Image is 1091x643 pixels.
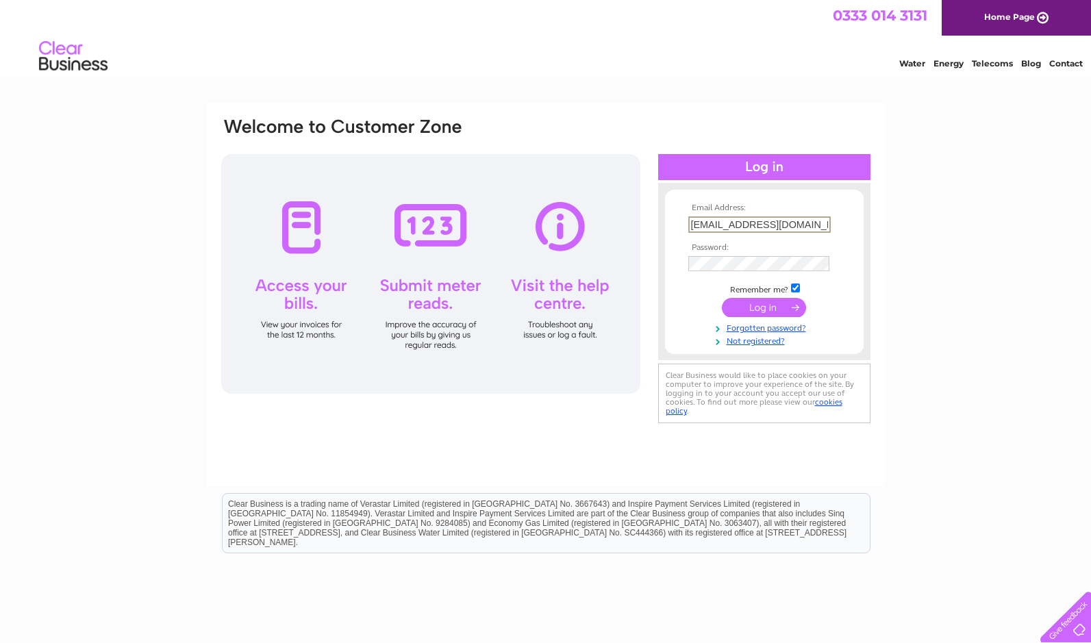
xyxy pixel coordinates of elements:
[688,320,844,333] a: Forgotten password?
[658,364,870,423] div: Clear Business would like to place cookies on your computer to improve your experience of the sit...
[899,58,925,68] a: Water
[688,333,844,346] a: Not registered?
[685,281,844,295] td: Remember me?
[933,58,964,68] a: Energy
[685,243,844,253] th: Password:
[1021,58,1041,68] a: Blog
[722,298,806,317] input: Submit
[223,8,870,66] div: Clear Business is a trading name of Verastar Limited (registered in [GEOGRAPHIC_DATA] No. 3667643...
[666,397,842,416] a: cookies policy
[833,7,927,24] a: 0333 014 3131
[1049,58,1083,68] a: Contact
[38,36,108,77] img: logo.png
[972,58,1013,68] a: Telecoms
[685,203,844,213] th: Email Address:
